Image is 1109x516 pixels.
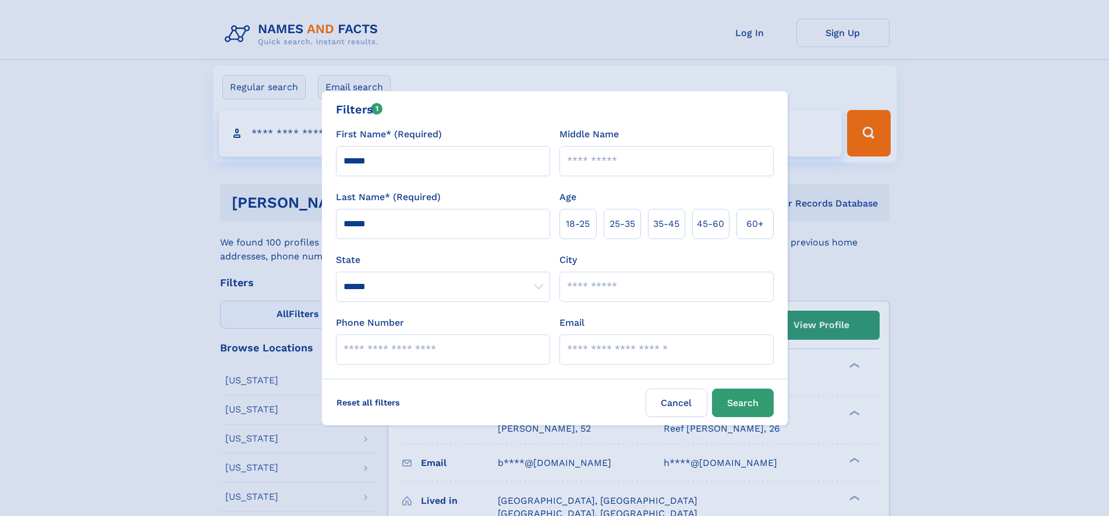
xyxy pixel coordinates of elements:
label: First Name* (Required) [336,127,442,141]
label: Phone Number [336,316,404,330]
button: Search [712,389,774,417]
label: Last Name* (Required) [336,190,441,204]
div: Filters [336,101,383,118]
label: Reset all filters [329,389,408,417]
span: 25‑35 [610,217,635,231]
label: State [336,253,550,267]
span: 60+ [746,217,764,231]
span: 45‑60 [697,217,724,231]
span: 18‑25 [566,217,590,231]
label: Age [559,190,576,204]
label: City [559,253,577,267]
label: Middle Name [559,127,619,141]
span: 35‑45 [653,217,679,231]
label: Email [559,316,584,330]
label: Cancel [646,389,707,417]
